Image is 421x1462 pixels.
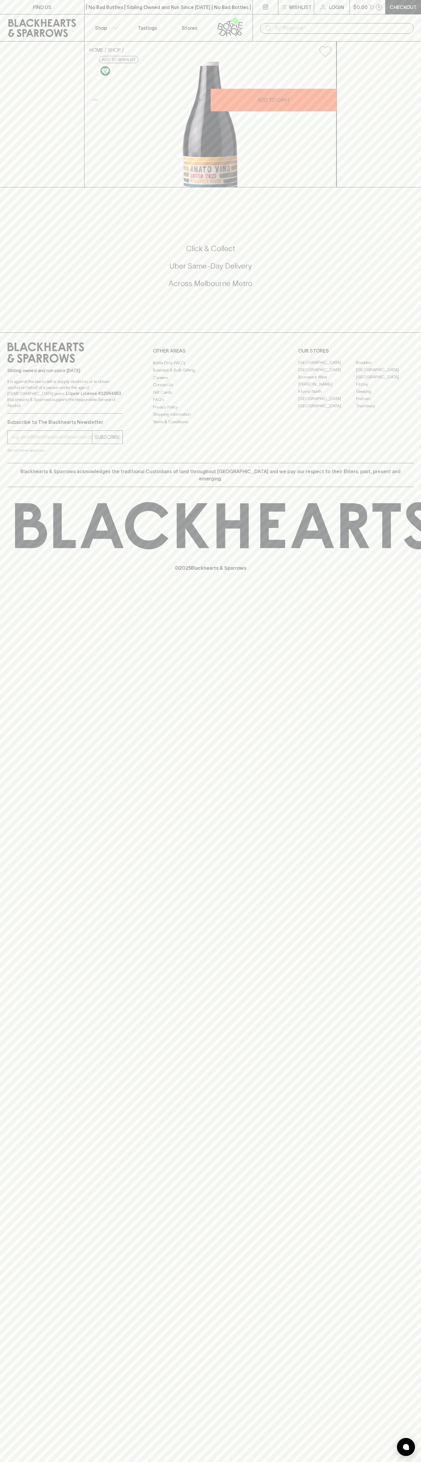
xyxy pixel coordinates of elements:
[298,366,356,374] a: [GEOGRAPHIC_DATA]
[153,403,268,411] a: Privacy Policy
[356,395,414,403] a: Prahran
[356,381,414,388] a: Fitzroy
[33,4,51,11] p: FIND US
[289,4,312,11] p: Wishlist
[356,388,414,395] a: Geelong
[298,359,356,366] a: [GEOGRAPHIC_DATA]
[298,403,356,410] a: [GEOGRAPHIC_DATA]
[153,374,268,381] a: Careers
[153,347,268,354] p: OTHER AREAS
[95,433,120,441] p: SUBSCRIBE
[12,432,92,442] input: e.g. jane@blackheartsandsparrows.com.au
[356,403,414,410] a: Thornbury
[12,468,409,482] p: Blackhearts & Sparrows acknowledges the traditional Custodians of land throughout [GEOGRAPHIC_DAT...
[356,374,414,381] a: [GEOGRAPHIC_DATA]
[298,374,356,381] a: Brunswick West
[298,347,414,354] p: OUR STORES
[95,24,107,32] p: Shop
[66,391,121,396] strong: Liquor License #32064953
[298,381,356,388] a: [PERSON_NAME]
[99,56,138,63] button: Add to wishlist
[126,14,169,41] a: Tastings
[7,378,123,409] p: It is against the law to sell or supply alcohol to, or to obtain alcohol on behalf of a person un...
[85,62,336,187] img: 41696.png
[85,14,127,41] button: Shop
[274,23,409,33] input: Try "Pinot noir"
[356,366,414,374] a: [GEOGRAPHIC_DATA]
[89,47,103,53] a: HOME
[390,4,417,11] p: Checkout
[298,395,356,403] a: [GEOGRAPHIC_DATA]
[7,220,414,320] div: Call to action block
[403,1444,409,1450] img: bubble-icon
[353,4,368,11] p: $0.00
[317,44,334,59] button: Add to wishlist
[108,47,121,53] a: SHOP
[7,447,123,453] p: We will never spam you
[153,396,268,403] a: FAQ's
[356,359,414,366] a: Braddon
[153,418,268,425] a: Terms & Conditions
[7,368,123,374] p: Sibling owned and run since [DATE]
[153,389,268,396] a: Gift Cards
[153,359,268,366] a: Bottle Drop FAQ's
[153,411,268,418] a: Shipping Information
[169,14,211,41] a: Stores
[182,24,197,32] p: Stores
[7,244,414,254] h5: Click & Collect
[153,367,268,374] a: Business & Bulk Gifting
[329,4,344,11] p: Login
[7,261,414,271] h5: Uber Same-Day Delivery
[99,65,112,77] a: Made without the use of any animal products.
[153,381,268,389] a: Contact Us
[258,96,290,103] p: ADD TO CART
[211,89,336,111] button: ADD TO CART
[92,431,122,444] button: SUBSCRIBE
[101,66,110,76] img: Vegan
[7,418,123,426] p: Subscribe to The Blackhearts Newsletter
[7,279,414,288] h5: Across Melbourne Metro
[298,388,356,395] a: Fitzroy North
[138,24,157,32] p: Tastings
[378,5,380,9] p: 0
